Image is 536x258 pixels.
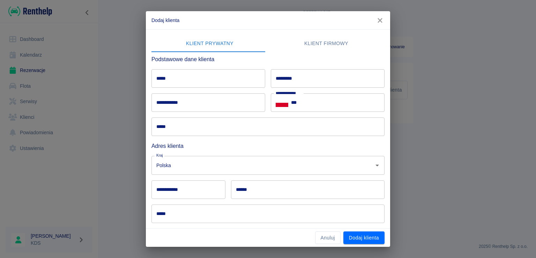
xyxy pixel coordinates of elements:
[151,55,385,64] h6: Podstawowe dane klienta
[343,231,385,244] button: Dodaj klienta
[151,35,385,52] div: lab API tabs example
[146,11,390,29] h2: Dodaj klienta
[276,98,288,108] button: Select country
[372,160,382,170] button: Otwórz
[151,142,385,150] h6: Adres klienta
[151,35,268,52] button: Klient prywatny
[315,231,341,244] button: Anuluj
[268,35,385,52] button: Klient firmowy
[156,153,163,158] label: Kraj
